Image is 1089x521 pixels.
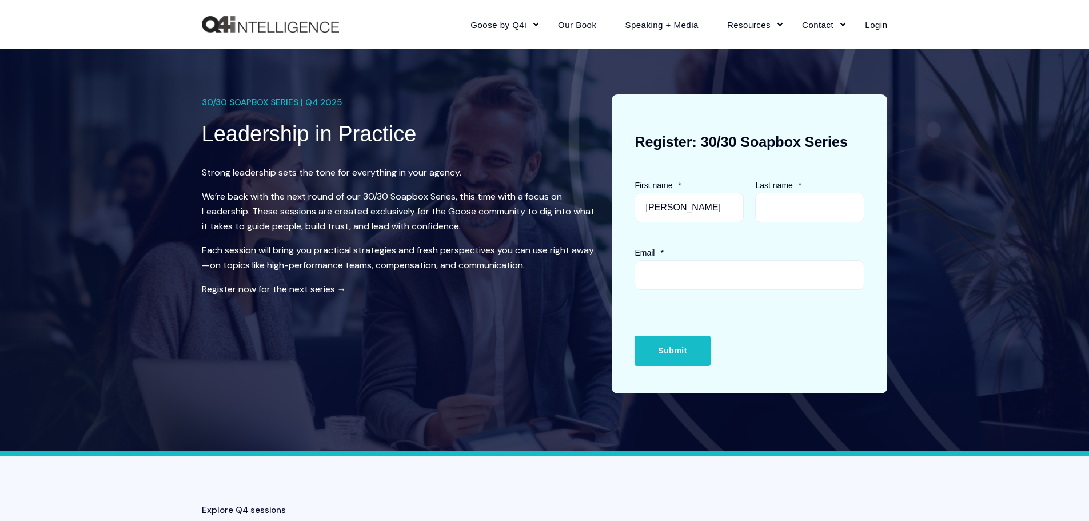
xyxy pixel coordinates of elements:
[202,16,339,33] a: Back to Home
[202,502,286,519] span: Explore Q4 sessions
[202,120,585,148] h1: Leadership in Practice
[202,16,339,33] img: Q4intelligence, LLC logo
[202,94,342,111] span: 30/30 SOAPBOX SERIES | Q4 2025
[635,248,655,257] span: Email
[755,181,792,190] span: Last name
[202,282,595,297] p: Register now for the next series →
[635,117,864,166] h3: Register: 30/30 Soapbox Series
[202,243,595,273] p: Each session will bring you practical strategies and fresh perspectives you can use right away—on...
[202,165,595,180] p: Strong leadership sets the tone for everything in your agency.
[635,181,672,190] span: First name
[635,336,710,365] input: Submit
[202,189,595,234] p: We’re back with the next round of our 30/30 Soapbox Series, this time with a focus on Leadership....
